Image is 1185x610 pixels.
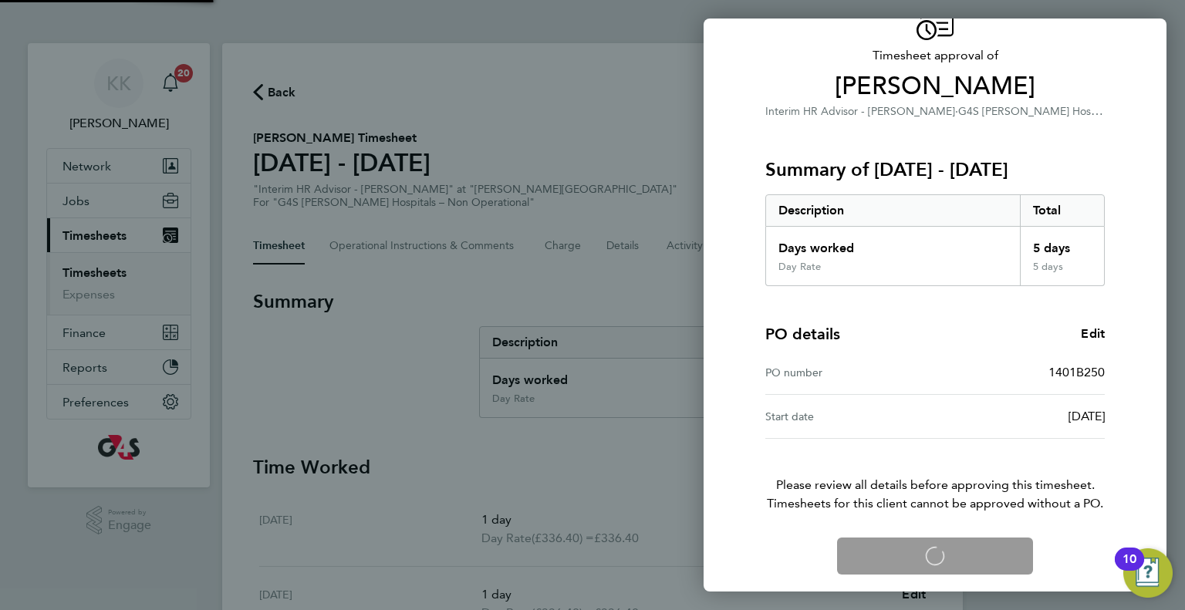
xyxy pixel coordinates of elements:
[766,227,1020,261] div: Days worked
[765,323,840,345] h4: PO details
[1081,326,1105,341] span: Edit
[1081,325,1105,343] a: Edit
[765,363,935,382] div: PO number
[1020,227,1105,261] div: 5 days
[765,407,935,426] div: Start date
[766,195,1020,226] div: Description
[955,105,958,118] span: ·
[1048,365,1105,379] span: 1401B250
[747,494,1123,513] span: Timesheets for this client cannot be approved without a PO.
[778,261,821,273] div: Day Rate
[765,71,1105,102] span: [PERSON_NAME]
[935,407,1105,426] div: [DATE]
[765,194,1105,286] div: Summary of 18 - 24 Aug 2025
[1020,261,1105,285] div: 5 days
[765,105,955,118] span: Interim HR Advisor - [PERSON_NAME]
[765,157,1105,182] h3: Summary of [DATE] - [DATE]
[1123,548,1173,598] button: Open Resource Center, 10 new notifications
[765,46,1105,65] span: Timesheet approval of
[1020,195,1105,226] div: Total
[1123,559,1136,579] div: 10
[747,439,1123,513] p: Please review all details before approving this timesheet.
